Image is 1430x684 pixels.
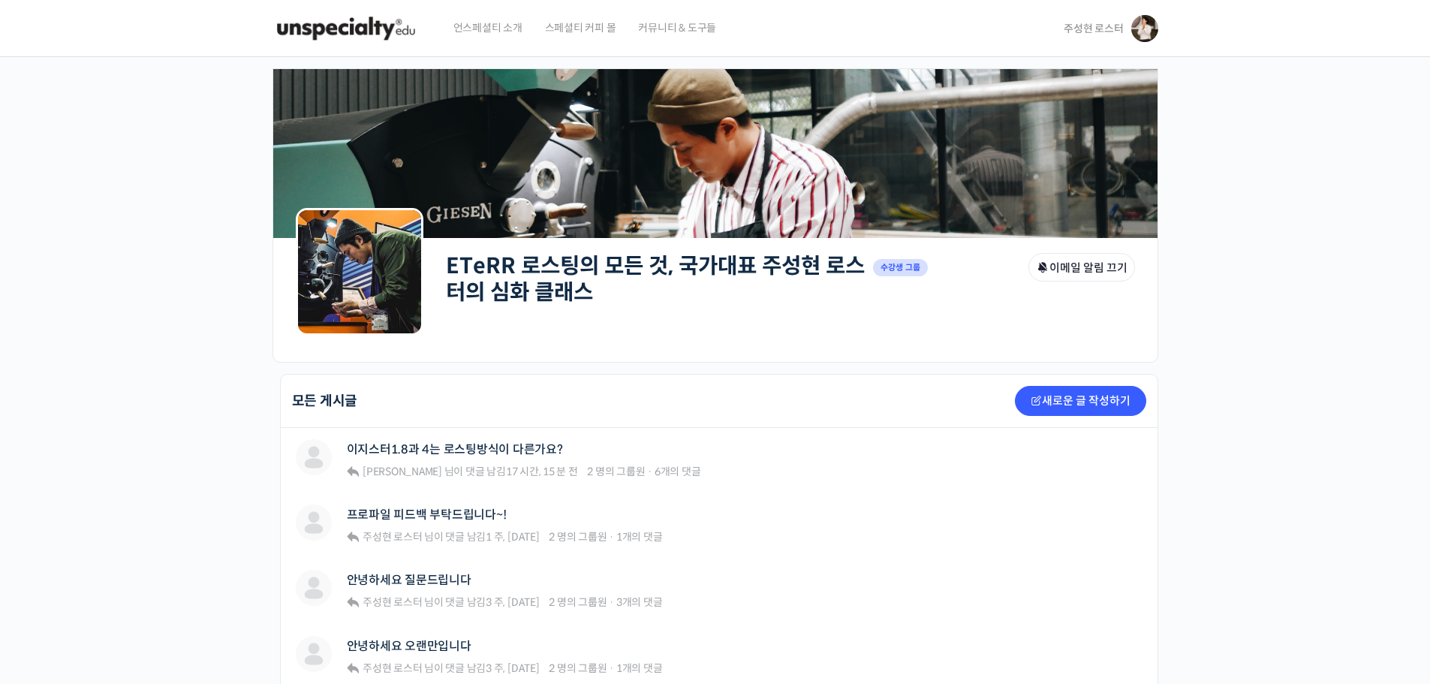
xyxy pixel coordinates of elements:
[1064,22,1123,35] span: 주성현 로스터
[549,661,607,675] span: 2 명의 그룹원
[446,252,865,306] a: ETeRR 로스팅의 모든 것, 국가대표 주성현 로스터의 심화 클래스
[360,595,539,609] span: 님이 댓글 남김
[647,465,652,478] span: ·
[486,595,539,609] a: 3 주, [DATE]
[363,661,422,675] span: 주성현 로스터
[360,465,442,478] a: [PERSON_NAME]
[506,465,578,478] a: 17 시간, 15 분 전
[609,530,614,544] span: ·
[360,661,422,675] a: 주성현 로스터
[296,208,423,336] img: Group logo of ETeRR 로스팅의 모든 것, 국가대표 주성현 로스터의 심화 클래스
[616,595,663,609] span: 3개의 댓글
[609,661,614,675] span: ·
[360,530,539,544] span: 님이 댓글 남김
[347,508,507,522] a: 프로파일 피드백 부탁드립니다~!
[363,595,422,609] span: 주성현 로스터
[347,573,471,587] a: 안녕하세요 질문드립니다
[486,530,539,544] a: 1 주, [DATE]
[360,595,422,609] a: 주성현 로스터
[363,465,442,478] span: [PERSON_NAME]
[616,661,663,675] span: 1개의 댓글
[549,530,607,544] span: 2 명의 그룹원
[1028,253,1135,282] button: 이메일 알림 끄기
[1015,386,1146,416] a: 새로운 글 작성하기
[655,465,701,478] span: 6개의 댓글
[347,442,563,457] a: 이지스터1.8과 4는 로스팅방식이 다른가요?
[549,595,607,609] span: 2 명의 그룹원
[486,661,539,675] a: 3 주, [DATE]
[360,661,539,675] span: 님이 댓글 남김
[360,530,422,544] a: 주성현 로스터
[347,639,471,653] a: 안녕하세요 오랜만입니다
[609,595,614,609] span: ·
[292,394,358,408] h2: 모든 게시글
[360,465,577,478] span: 님이 댓글 남김
[587,465,645,478] span: 2 명의 그룹원
[616,530,663,544] span: 1개의 댓글
[363,530,422,544] span: 주성현 로스터
[873,259,929,276] span: 수강생 그룹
